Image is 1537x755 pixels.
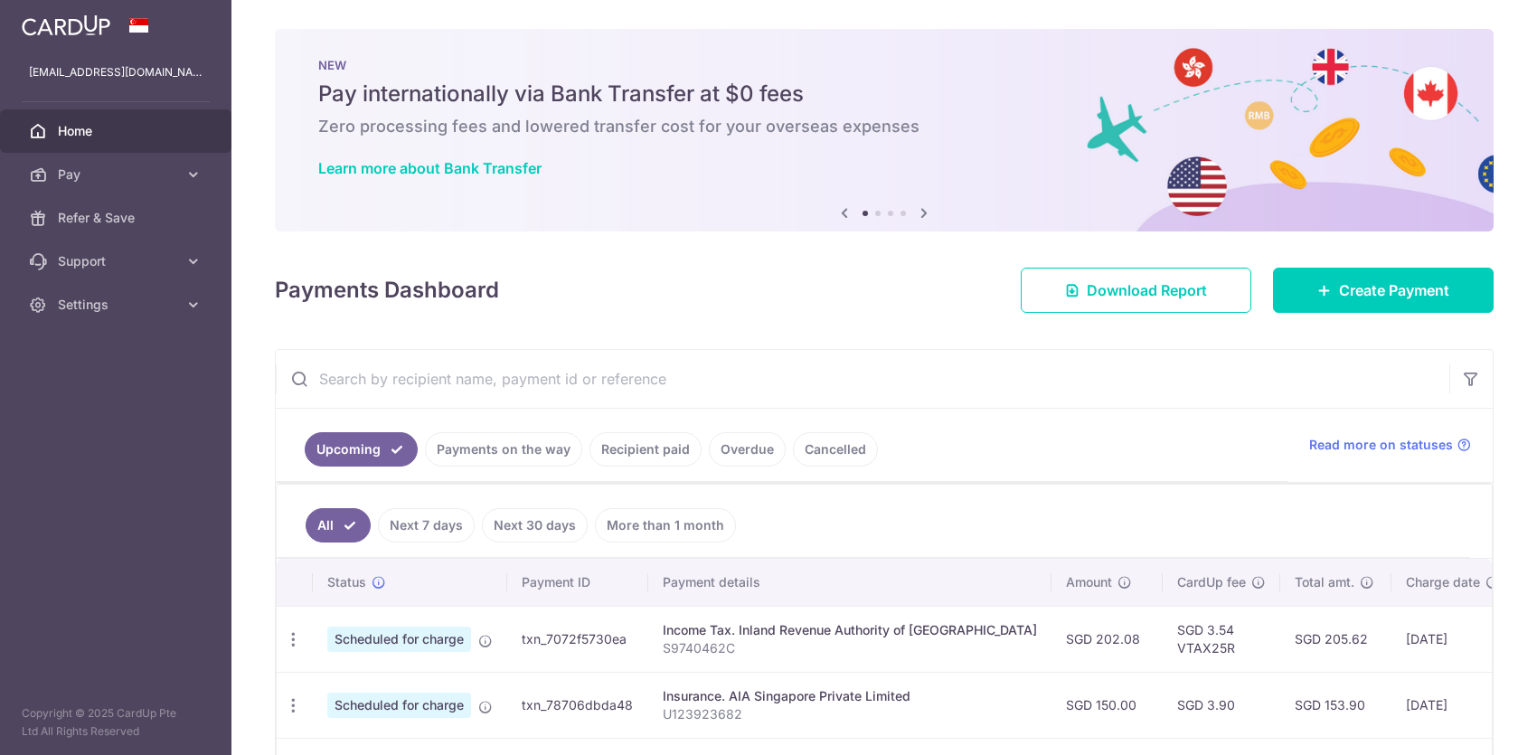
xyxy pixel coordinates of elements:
a: Overdue [709,432,786,467]
a: Next 30 days [482,508,588,543]
a: Next 7 days [378,508,475,543]
span: CardUp fee [1177,573,1246,591]
td: SGD 3.54 VTAX25R [1163,606,1280,672]
span: Total amt. [1295,573,1354,591]
span: Amount [1066,573,1112,591]
span: Create Payment [1339,279,1449,301]
h6: Zero processing fees and lowered transfer cost for your overseas expenses [318,116,1450,137]
td: SGD 202.08 [1051,606,1163,672]
a: Download Report [1021,268,1251,313]
a: Read more on statuses [1309,436,1471,454]
h5: Pay internationally via Bank Transfer at $0 fees [318,80,1450,109]
span: Refer & Save [58,209,177,227]
td: txn_78706dbda48 [507,672,648,738]
p: [EMAIL_ADDRESS][DOMAIN_NAME] [29,63,203,81]
td: SGD 150.00 [1051,672,1163,738]
span: Scheduled for charge [327,627,471,652]
div: Income Tax. Inland Revenue Authority of [GEOGRAPHIC_DATA] [663,621,1037,639]
td: txn_7072f5730ea [507,606,648,672]
a: More than 1 month [595,508,736,543]
span: Settings [58,296,177,314]
a: Learn more about Bank Transfer [318,159,542,177]
td: SGD 3.90 [1163,672,1280,738]
span: Download Report [1087,279,1207,301]
span: Read more on statuses [1309,436,1453,454]
td: SGD 153.90 [1280,672,1391,738]
img: Bank transfer banner [275,29,1494,231]
p: U123923682 [663,705,1037,723]
span: Status [327,573,366,591]
span: Scheduled for charge [327,693,471,718]
a: Create Payment [1273,268,1494,313]
div: Insurance. AIA Singapore Private Limited [663,687,1037,705]
span: Support [58,252,177,270]
a: Payments on the way [425,432,582,467]
th: Payment ID [507,559,648,606]
h4: Payments Dashboard [275,274,499,307]
a: All [306,508,371,543]
td: [DATE] [1391,606,1514,672]
img: CardUp [22,14,110,36]
a: Cancelled [793,432,878,467]
span: Pay [58,165,177,184]
a: Upcoming [305,432,418,467]
th: Payment details [648,559,1051,606]
td: SGD 205.62 [1280,606,1391,672]
p: NEW [318,58,1450,72]
a: Recipient paid [589,432,702,467]
td: [DATE] [1391,672,1514,738]
p: S9740462C [663,639,1037,657]
span: Home [58,122,177,140]
span: Charge date [1406,573,1480,591]
input: Search by recipient name, payment id or reference [276,350,1449,408]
